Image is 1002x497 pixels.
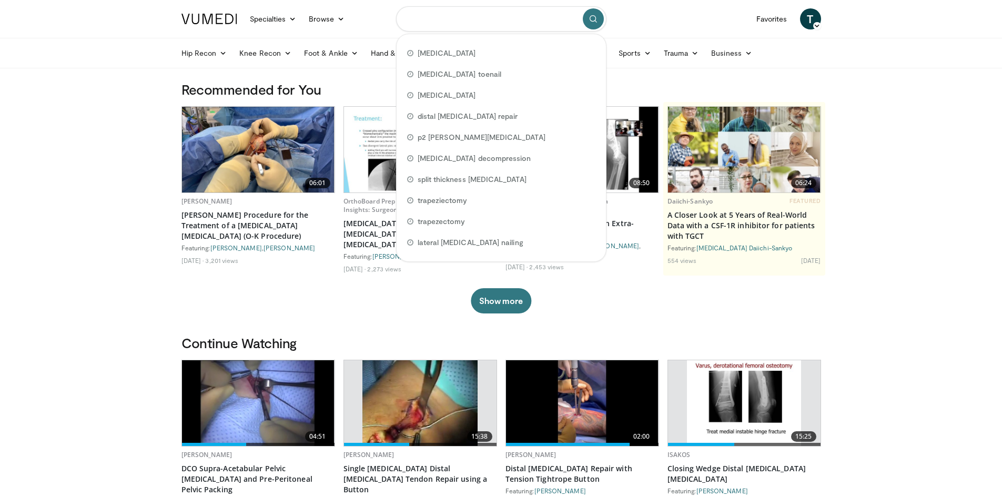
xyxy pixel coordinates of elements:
[418,174,527,185] span: split thickness [MEDICAL_DATA]
[181,210,335,241] a: [PERSON_NAME] Procedure for the Treatment of a [MEDICAL_DATA] [MEDICAL_DATA] (O-K Procedure)
[181,450,232,459] a: [PERSON_NAME]
[233,43,298,64] a: Knee Recon
[343,197,450,214] a: OrthoBoard Prep & Pediatric Ortho Insights: Surgeon's Guide
[344,107,497,192] a: 39:37
[305,431,330,442] span: 04:51
[668,360,821,446] a: 15:25
[801,256,821,265] li: [DATE]
[305,178,330,188] span: 06:01
[343,450,394,459] a: [PERSON_NAME]
[181,197,232,206] a: [PERSON_NAME]
[705,43,758,64] a: Business
[506,360,659,446] img: 6b0fd8a9-231e-4c22-ad18-a817b40fa229.620x360_q85_upscale.jpg
[667,486,821,495] div: Featuring:
[343,265,366,273] li: [DATE]
[418,69,502,79] span: [MEDICAL_DATA] toenail
[668,107,821,192] img: 93c22cae-14d1-47f0-9e4a-a244e824b022.png.620x360_q85_upscale.jpg
[182,107,335,192] a: 06:01
[418,195,468,206] span: trapeziectomy
[657,43,705,64] a: Trauma
[505,262,528,271] li: [DATE]
[505,450,556,459] a: [PERSON_NAME]
[529,262,564,271] li: 2,453 views
[667,244,821,252] div: Featuring:
[505,463,659,484] a: Distal [MEDICAL_DATA] Repair with Tension Tightrope Button
[343,463,497,495] a: Single [MEDICAL_DATA] Distal [MEDICAL_DATA] Tendon Repair using a Button
[343,252,497,260] div: Featuring:
[362,360,478,446] img: king_0_3.png.620x360_q85_upscale.jpg
[791,178,816,188] span: 06:24
[667,463,821,484] a: Closing Wedge Distal [MEDICAL_DATA] [MEDICAL_DATA]
[667,256,697,265] li: 554 views
[800,8,821,29] a: T
[181,256,204,265] li: [DATE]
[418,90,476,100] span: [MEDICAL_DATA]
[372,252,424,260] a: [PERSON_NAME]
[505,486,659,495] div: Featuring:
[244,8,303,29] a: Specialties
[506,360,659,446] a: 02:00
[696,487,748,494] a: [PERSON_NAME]
[181,334,821,351] h3: Continue Watching
[471,288,531,313] button: Show more
[696,244,793,251] a: [MEDICAL_DATA] Daiichi-Sankyo
[667,210,821,241] a: A Closer Look at 5 Years of Real-World Data with a CSF-1R inhibitor for patients with TGCT
[181,81,821,98] h3: Recommended for You
[534,487,586,494] a: [PERSON_NAME]
[344,360,497,446] a: 15:38
[418,48,476,58] span: [MEDICAL_DATA]
[418,237,523,248] span: lateral [MEDICAL_DATA] nailing
[612,43,657,64] a: Sports
[182,360,335,446] a: 04:51
[418,153,531,164] span: [MEDICAL_DATA] decompression
[750,8,794,29] a: Favorites
[418,216,465,227] span: trapezectomy
[667,450,691,459] a: ISAKOS
[467,431,492,442] span: 15:38
[687,360,802,446] img: 53dd7f50-1907-4b64-8109-444ad577905e.620x360_q85_upscale.jpg
[588,242,639,249] a: [PERSON_NAME]
[182,360,335,446] img: rQqFhpGihXXoLKSn4xMDoxOjA4MTsiGN.620x360_q85_upscale.jpg
[182,107,335,192] img: 66ecb173-4860-4b81-a768-3e841f596fa1.620x360_q85_upscale.jpg
[210,244,262,251] a: [PERSON_NAME]
[365,43,432,64] a: Hand & Wrist
[343,218,497,250] a: [MEDICAL_DATA] - [MEDICAL_DATA]: [MEDICAL_DATA], [MEDICAL_DATA], [MEDICAL_DATA]
[205,256,238,265] li: 3,201 views
[668,107,821,192] a: 06:24
[367,265,401,273] li: 2,273 views
[302,8,351,29] a: Browse
[264,244,315,251] a: [PERSON_NAME]
[181,14,237,24] img: VuMedi Logo
[181,244,335,252] div: Featuring: ,
[629,431,654,442] span: 02:00
[181,463,335,495] a: DCO Supra-Acetabular Pelvic [MEDICAL_DATA] and Pre-Peritoneal Pelvic Packing
[418,111,518,121] span: distal [MEDICAL_DATA] repair
[418,132,545,143] span: p2 [PERSON_NAME][MEDICAL_DATA]
[344,107,497,192] img: 95010194-5761-49f6-a35e-563bd7d1e8d0.620x360_q85_upscale.jpg
[298,43,365,64] a: Foot & Ankle
[667,197,713,206] a: Daiichi-Sankyo
[791,431,816,442] span: 15:25
[629,178,654,188] span: 08:50
[790,197,821,205] span: FEATURED
[175,43,234,64] a: Hip Recon
[396,6,606,32] input: Search topics, interventions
